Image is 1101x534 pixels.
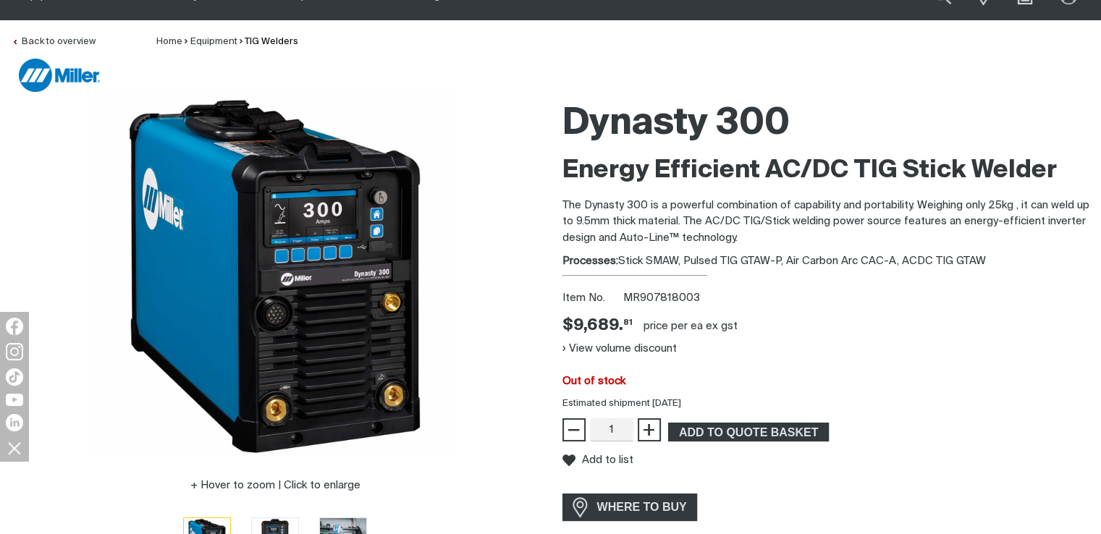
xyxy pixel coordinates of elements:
a: Back to overview of TIG Welders [12,37,96,46]
h2: Energy Efficient AC/DC TIG Stick Welder [562,155,1090,187]
button: View volume discount [562,336,677,360]
div: ex gst [706,319,738,334]
a: TIG Welders [245,37,298,46]
span: + [642,418,656,442]
span: MR907818003 [623,292,700,303]
h1: Dynasty 300 [562,101,1090,148]
span: ADD TO QUOTE BASKET [670,423,827,441]
div: Price [562,315,633,336]
img: Instagram [6,343,23,360]
strong: Processes: [562,255,618,266]
img: Miller [19,59,100,92]
nav: Breadcrumb [156,35,298,49]
button: Hover to zoom | Click to enlarge [182,477,369,494]
span: − [567,418,581,442]
a: WHERE TO BUY [562,493,698,520]
img: hide socials [2,436,27,460]
span: Add to list [582,454,633,466]
a: Home [156,37,182,46]
img: TikTok [6,368,23,386]
img: YouTube [6,394,23,406]
div: price per EA [644,319,703,334]
img: Dynasty 300 [94,93,456,455]
div: Stick SMAW, Pulsed TIG GTAW-P, Air Carbon Arc CAC-A, ACDC TIG GTAW [562,253,1090,270]
button: Add to list [562,454,633,467]
span: WHERE TO BUY [588,496,696,519]
span: Item No. [562,290,621,307]
img: Facebook [6,318,23,335]
button: Add Dynasty 300 to the shopping cart [668,423,829,441]
sup: 81 [623,318,633,326]
a: Equipment [190,37,237,46]
span: Out of stock [562,376,625,386]
span: $9,689. [562,315,633,336]
p: The Dynasty 300 is a powerful combination of capability and portability. Weighing only 25kg , it ... [562,198,1090,247]
img: LinkedIn [6,414,23,431]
